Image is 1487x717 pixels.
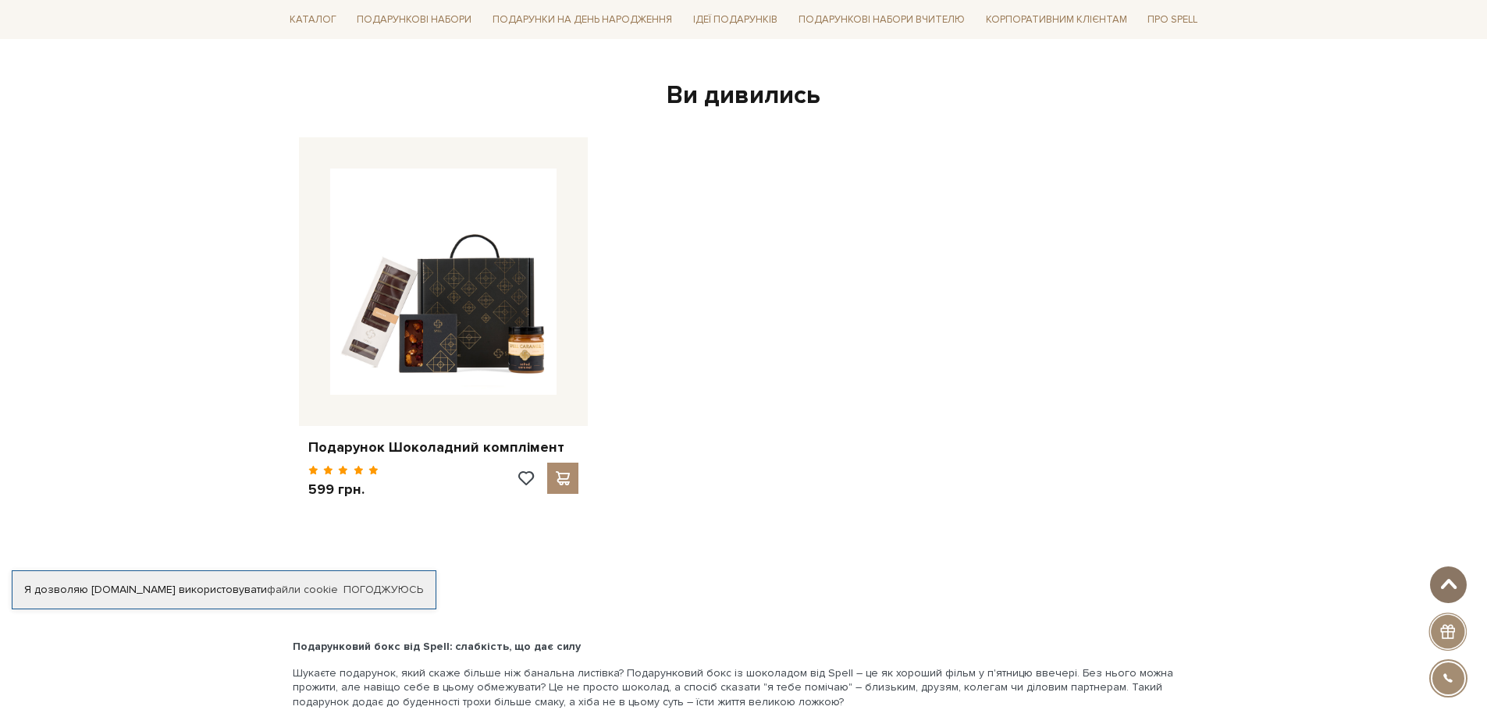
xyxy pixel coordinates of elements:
div: Я дозволяю [DOMAIN_NAME] використовувати [12,583,436,597]
a: Подарунки на День народження [486,8,678,32]
a: Про Spell [1141,8,1204,32]
a: Подарункові набори Вчителю [792,6,971,33]
a: Подарунок Шоколадний комплімент [308,438,578,456]
a: Подарункові набори [350,8,478,32]
div: Ви дивились [293,80,1195,112]
b: Подарунковий бокс від Spell: слабкість, що дає силу [293,640,581,653]
p: 599 грн. [308,481,379,499]
a: Ідеї подарунків [687,8,784,32]
a: файли cookie [267,583,338,596]
p: Шукаєте подарунок, який скаже більше ніж банальна листівка? Подарунковий бокс із шоколадом від Sp... [293,666,1195,709]
a: Погоджуюсь [343,583,423,597]
a: Каталог [283,8,343,32]
a: Корпоративним клієнтам [980,8,1133,32]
